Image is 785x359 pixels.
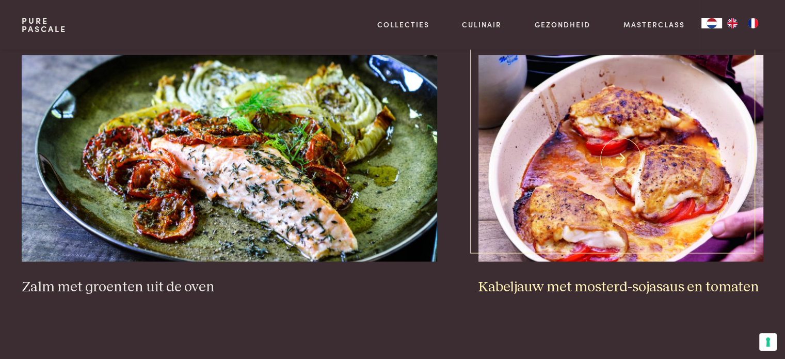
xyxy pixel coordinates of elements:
a: Masterclass [623,19,685,30]
img: Kabeljauw met mosterd-sojasaus en tomaten [478,55,763,261]
a: Kabeljauw met mosterd-sojasaus en tomaten Kabeljauw met mosterd-sojasaus en tomaten [478,55,763,295]
aside: Language selected: Nederlands [701,18,763,28]
h3: Kabeljauw met mosterd-sojasaus en tomaten [478,278,763,296]
div: Language [701,18,722,28]
a: Zalm met groenten uit de oven Zalm met groenten uit de oven [22,55,437,295]
a: EN [722,18,743,28]
a: Gezondheid [535,19,590,30]
h3: Zalm met groenten uit de oven [22,278,437,296]
img: Zalm met groenten uit de oven [22,55,437,261]
a: Culinair [462,19,502,30]
a: PurePascale [22,17,67,33]
a: Collecties [377,19,429,30]
ul: Language list [722,18,763,28]
a: FR [743,18,763,28]
a: NL [701,18,722,28]
button: Uw voorkeuren voor toestemming voor trackingtechnologieën [759,333,777,351]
